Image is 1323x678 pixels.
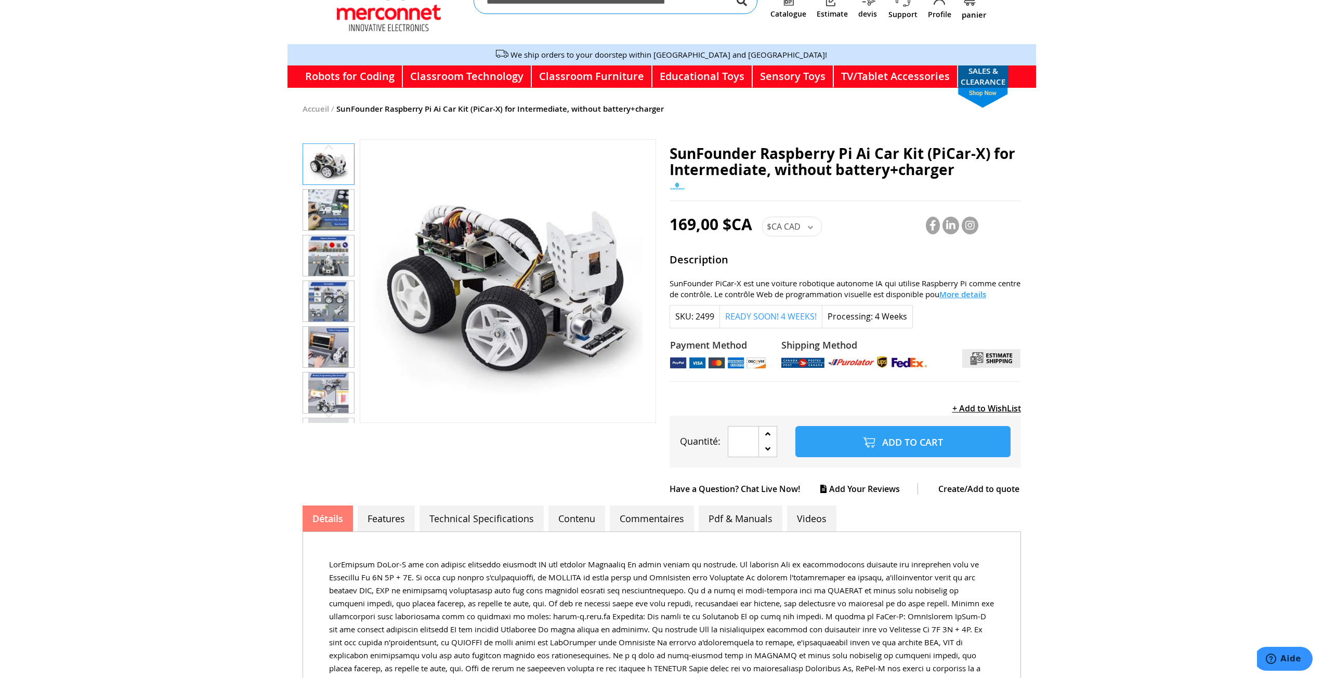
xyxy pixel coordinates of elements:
strong: Description [670,252,1021,270]
a: Estimate [817,10,848,18]
a: Educational Toys [652,65,753,88]
span: panier [962,11,986,19]
img: SunFounder Raspberry Pi Ai Car Kit (PiCar-X) for Intermediate, without battery+charger [303,281,354,322]
a: Sensory Toys [753,65,834,88]
span: 169,00 $CA [670,214,752,235]
span: Quantité: [680,435,721,447]
div: SunFounder PiCar-X est une voiture robotique autonome IA qui utilise Raspberry Pi comme centre de... [670,278,1021,300]
span: SunFounder Raspberry Pi Ai Car Kit (PiCar-X) for Intermediate, without battery+charger [670,143,1015,180]
a: We ship orders to your doorstep within [GEOGRAPHIC_DATA] and [GEOGRAPHIC_DATA]! [510,49,827,60]
div: SunFounder Raspberry Pi Ai Car Kit (PiCar-X) for Intermediate, without battery+charger [303,185,355,231]
div: 4 Weeks [875,311,907,323]
a: Contenu [548,506,605,531]
a: Profile [928,9,951,20]
a: Have a Question? Chat Live Now! [670,483,818,495]
strong: Shipping Method [781,339,927,352]
span: Add to Cart [882,436,943,448]
div: SunFounder Raspberry Pi Ai Car Kit (PiCar-X) for Intermediate, without battery+charger [303,139,355,185]
img: calculate estimate shipping [962,349,1020,368]
span: Ready Soon! 4 Weeks! [725,311,817,322]
span: More details [939,289,986,300]
span: $CA [767,221,782,232]
a: Catalogue [770,10,806,18]
a: Classroom Furniture [532,65,652,88]
a: SALES & CLEARANCEshop now [958,65,1008,88]
img: SunFounder Raspberry Pi Ai Car Kit (PiCar-X) for Intermediate, without battery+charger [303,190,354,230]
a: Videos [787,506,836,531]
a: Accueil [303,103,329,114]
img: SunFounder Raspberry Pi Ai Car Kit (PiCar-X) for Intermediate, without battery+charger [303,235,354,276]
strong: SunFounder Raspberry Pi Ai Car Kit (PiCar-X) for Intermediate, without battery+charger [336,103,664,114]
img: SunFounder Raspberry Pi Ai Car Kit (PiCar-X) for Intermediate, without battery+charger [303,418,354,459]
a: Robots for Coding [298,65,403,88]
strong: Processing [828,311,873,322]
iframe: Ouvre un widget dans lequel vous pouvez chatter avec l’un de nos agents [1257,647,1313,673]
a: Classroom Technology [403,65,532,88]
div: $CA CAD [762,217,822,236]
button: Add to Cart [795,426,1010,457]
a: Add Your Reviews [820,483,918,495]
div: SunFounder Raspberry Pi Ai Car Kit (PiCar-X) for Intermediate, without battery+charger [303,368,355,414]
strong: SKU [675,311,693,322]
a: + Add to WishList [952,403,1021,414]
a: TV/Tablet Accessories [834,65,958,88]
img: SunFounder Raspberry Pi Ai Car Kit (PiCar-X) for Intermediate, without battery+charger [303,144,354,184]
div: SunFounder Raspberry Pi Ai Car Kit (PiCar-X) for Intermediate, without battery+charger [303,276,355,322]
a: Support [888,9,918,20]
span: CAD [784,221,801,232]
a: Features [358,506,415,531]
a: Détails [303,506,353,531]
span: shop now [953,88,1013,108]
img: SunFounder Raspberry Pi Ai Car Kit (PiCar-X) for Intermediate, without battery+charger [303,373,354,413]
a: Technical Specifications [420,506,544,531]
div: SunFounder Raspberry Pi Ai Car Kit (PiCar-X) for Intermediate, without battery+charger [303,322,355,368]
a: SunFounder [670,186,685,196]
img: SunFounder Raspberry Pi Ai Car Kit (PiCar-X) for Intermediate, without battery+charger [373,140,642,422]
div: SunFounder Raspberry Pi Ai Car Kit (PiCar-X) for Intermediate, without battery+charger [303,414,355,459]
strong: Payment Method [670,339,766,352]
a: Commentaires [610,506,694,531]
img: SunFounder Raspberry Pi Ai Car Kit (PiCar-X) for Intermediate, without battery+charger [303,327,354,367]
a: Pdf & Manuals [699,506,782,531]
a: Create/Add to quote [920,483,1019,495]
div: 2499 [696,311,714,323]
img: SunFounder [670,178,685,194]
div: SunFounder Raspberry Pi Ai Car Kit (PiCar-X) for Intermediate, without battery+charger [303,231,355,276]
